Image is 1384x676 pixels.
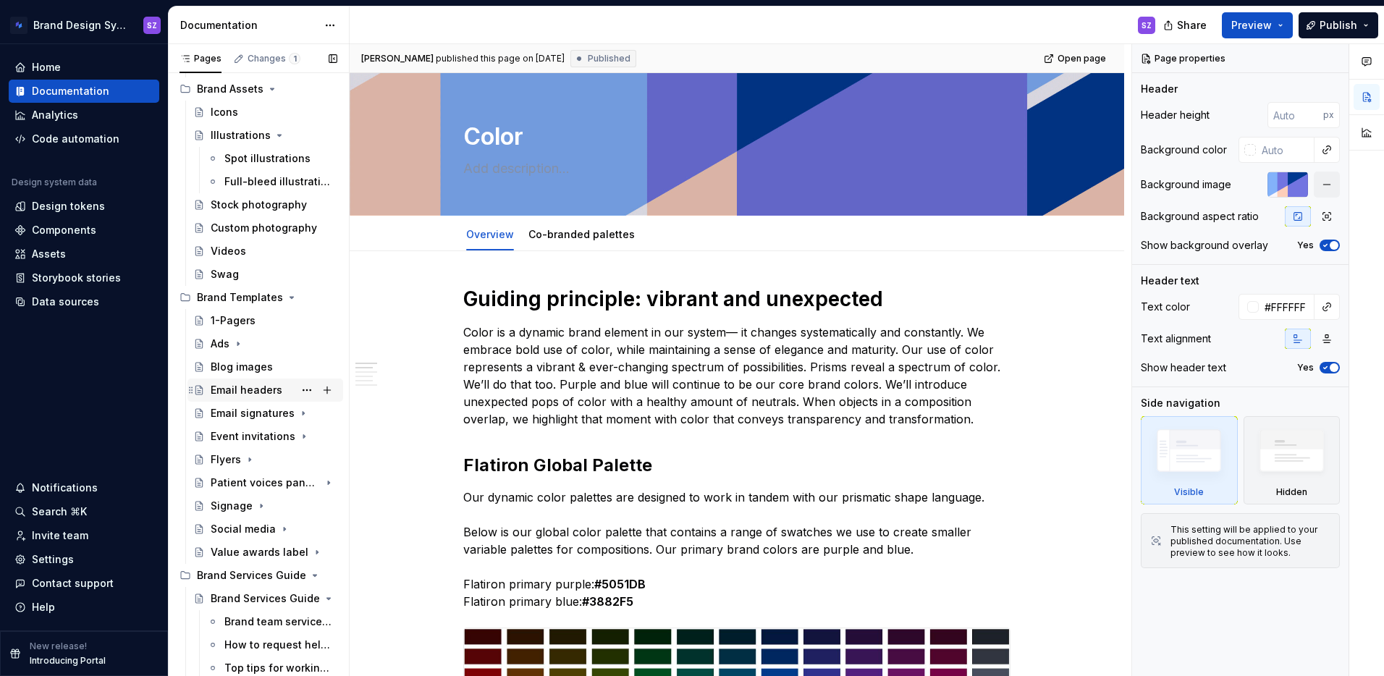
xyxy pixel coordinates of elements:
[1141,416,1238,504] div: Visible
[1256,137,1315,163] input: Auto
[174,286,343,309] div: Brand Templates
[528,228,635,240] a: Co-branded palettes
[9,266,159,290] a: Storybook stories
[9,242,159,266] a: Assets
[1058,53,1106,64] span: Open page
[1259,294,1315,320] input: Auto
[1141,177,1231,192] div: Background image
[187,309,343,332] a: 1-Pagers
[1141,108,1210,122] div: Header height
[32,295,99,309] div: Data sources
[9,195,159,218] a: Design tokens
[224,638,334,652] div: How to request help from the Brand team
[201,633,343,656] a: How to request help from the Brand team
[1297,240,1314,251] label: Yes
[1141,238,1268,253] div: Show background overlay
[187,332,343,355] a: Ads
[1141,331,1211,346] div: Text alignment
[201,147,343,170] a: Spot illustrations
[174,77,343,101] div: Brand Assets
[32,84,109,98] div: Documentation
[1174,486,1204,498] div: Visible
[9,103,159,127] a: Analytics
[187,193,343,216] a: Stock photography
[463,489,1010,610] p: Our dynamic color palettes are designed to work in tandem with our prismatic shape language. Belo...
[582,594,633,609] strong: #3882F5
[1231,18,1272,33] span: Preview
[32,552,74,567] div: Settings
[463,454,1010,477] h2: Flatiron Global Palette
[33,18,126,33] div: Brand Design System
[9,524,159,547] a: Invite team
[147,20,157,31] div: SZ
[187,379,343,402] a: Email headers
[1141,274,1199,288] div: Header text
[211,522,276,536] div: Social media
[32,108,78,122] div: Analytics
[1267,102,1323,128] input: Auto
[187,448,343,471] a: Flyers
[211,267,239,282] div: Swag
[1039,48,1113,69] a: Open page
[588,53,630,64] span: Published
[523,219,641,249] div: Co-branded palettes
[32,60,61,75] div: Home
[594,577,646,591] strong: #5051DB
[187,425,343,448] a: Event invitations
[211,383,282,397] div: Email headers
[180,18,317,33] div: Documentation
[32,199,105,214] div: Design tokens
[211,545,308,559] div: Value awards label
[436,53,565,64] div: published this page on [DATE]
[1141,143,1227,157] div: Background color
[9,127,159,151] a: Code automation
[1170,524,1330,559] div: This setting will be applied to your published documentation. Use preview to see how it looks.
[211,198,307,212] div: Stock photography
[211,476,320,490] div: Patient voices panel headshot
[187,494,343,517] a: Signage
[187,517,343,541] a: Social media
[224,661,334,675] div: Top tips for working with the Brand team
[224,174,334,189] div: Full-bleed illustrations
[1222,12,1293,38] button: Preview
[12,177,97,188] div: Design system data
[1141,82,1178,96] div: Header
[187,124,343,147] a: Illustrations
[180,53,221,64] div: Pages
[187,355,343,379] a: Blog images
[32,223,96,237] div: Components
[32,247,66,261] div: Assets
[32,271,121,285] div: Storybook stories
[1276,486,1307,498] div: Hidden
[10,17,28,34] img: d4286e81-bf2d-465c-b469-1298f2b8eabd.png
[1297,362,1314,373] label: Yes
[3,9,165,41] button: Brand Design SystemSZ
[211,313,256,328] div: 1-Pagers
[187,402,343,425] a: Email signatures
[201,610,343,633] a: Brand team services and self-service tools
[187,263,343,286] a: Swag
[32,528,88,543] div: Invite team
[211,337,229,351] div: Ads
[9,500,159,523] button: Search ⌘K
[9,56,159,79] a: Home
[9,572,159,595] button: Contact support
[211,406,295,421] div: Email signatures
[224,614,334,629] div: Brand team services and self-service tools
[9,596,159,619] button: Help
[1177,18,1207,33] span: Share
[460,119,1008,154] textarea: Color
[1141,396,1220,410] div: Side navigation
[197,82,263,96] div: Brand Assets
[187,471,343,494] a: Patient voices panel headshot
[211,221,317,235] div: Custom photography
[211,128,271,143] div: Illustrations
[460,219,520,249] div: Overview
[1141,209,1259,224] div: Background aspect ratio
[1156,12,1216,38] button: Share
[9,548,159,571] a: Settings
[1323,109,1334,121] p: px
[9,476,159,499] button: Notifications
[361,53,434,64] span: [PERSON_NAME]
[466,228,514,240] a: Overview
